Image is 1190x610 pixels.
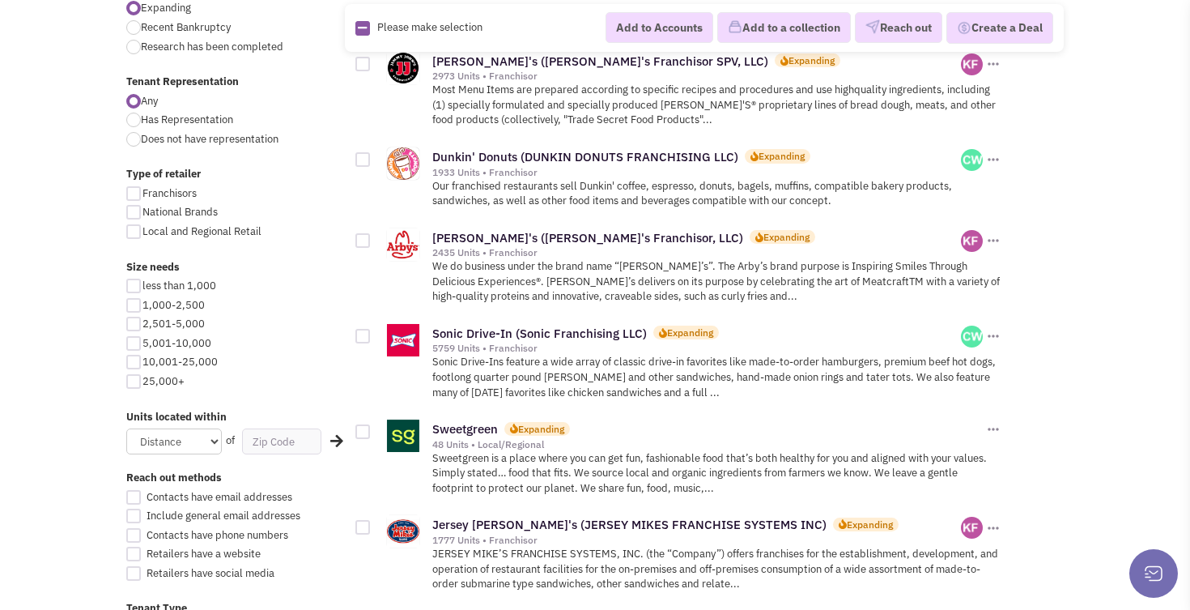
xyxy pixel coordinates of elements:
p: JERSEY MIKE’S FRANCHISE SYSTEMS, INC. (the “Company”) offers franchises for the establishment, de... [432,547,1001,592]
span: 5,001-10,000 [142,336,211,350]
span: Contacts have email addresses [147,490,292,504]
div: Expanding [518,422,564,436]
span: Does not have representation [141,132,278,146]
a: [PERSON_NAME]'s ([PERSON_NAME]'s Franchisor SPV, LLC) [432,53,768,69]
span: Expanding [141,1,191,15]
p: Sweetgreen is a place where you can get fun, fashionable food that’s both healthy for you and ali... [432,451,1001,497]
div: Expanding [667,326,713,339]
div: 2973 Units • Franchisor [432,70,961,83]
a: Sweetgreen [432,421,498,437]
label: Units located within [126,410,345,425]
span: Include general email addresses [147,509,300,523]
span: Local and Regional Retail [142,224,261,238]
div: Expanding [763,230,810,244]
span: 10,001-25,000 [142,355,218,369]
img: odc97wINaE6xT4lXC89cxA.png [961,326,983,348]
a: [PERSON_NAME]'s ([PERSON_NAME]'s Franchisor, LLC) [432,230,743,245]
span: National Brands [142,205,218,219]
button: Add to Accounts [606,12,713,43]
div: Expanding [788,53,835,67]
img: oAJEMGNkf0O2fA1_iQkkHg.png [961,517,983,539]
div: Expanding [847,518,893,531]
img: icon-collection-lavender.png [728,20,742,35]
span: 25,000+ [142,374,185,388]
span: Any [141,94,158,108]
button: Add to a collection [717,13,851,44]
label: Tenant Representation [126,75,345,90]
label: Type of retailer [126,167,345,182]
img: VectorPaper_Plane.png [865,20,880,35]
span: 1,000-2,500 [142,298,205,312]
label: Size needs [126,260,345,275]
span: Retailers have social media [147,566,274,580]
img: Deal-Dollar.png [957,19,971,37]
div: 2435 Units • Franchisor [432,246,961,259]
div: 5759 Units • Franchisor [432,342,961,355]
span: 2,501-5,000 [142,317,205,331]
p: Most Menu Items are prepared according to specific recipes and procedures and use highquality ing... [432,83,1001,128]
button: Reach out [855,13,942,44]
span: Retailers have a website [147,547,261,561]
img: oAJEMGNkf0O2fA1_iQkkHg.png [961,53,983,75]
input: Zip Code [242,429,321,454]
img: oAJEMGNkf0O2fA1_iQkkHg.png [961,230,983,252]
a: Jersey [PERSON_NAME]'s (JERSEY MIKES FRANCHISE SYSTEMS INC) [432,517,827,532]
p: We do business under the brand name “[PERSON_NAME]’s”. The Arby’s brand purpose is Inspiring Smil... [432,259,1001,305]
div: 1777 Units • Franchisor [432,534,961,547]
a: Dunkin' Donuts (DUNKIN DONUTS FRANCHISING LLC) [432,149,738,164]
span: Please make selection [377,20,482,34]
div: Search Nearby [320,431,341,452]
div: 1933 Units • Franchisor [432,166,961,179]
div: Expanding [759,149,805,163]
span: Franchisors [142,186,197,200]
label: Reach out methods [126,471,345,486]
span: Has Representation [141,113,233,126]
span: Contacts have phone numbers [147,528,288,542]
button: Create a Deal [946,12,1053,45]
span: less than 1,000 [142,279,216,292]
p: Our franchised restaurants sell Dunkin' coffee, espresso, donuts, bagels, muffins, compatible bak... [432,179,1001,209]
a: Sonic Drive-In (Sonic Franchising LLC) [432,326,647,341]
div: 48 Units • Local/Regional [432,438,983,451]
p: Sonic Drive-Ins feature a wide array of classic drive-in favorites like made-to-order hamburgers,... [432,355,1001,400]
img: odc97wINaE6xT4lXC89cxA.png [961,149,983,171]
img: Rectangle.png [355,21,370,36]
span: of [226,433,235,447]
span: Research has been completed [141,40,283,53]
span: Recent Bankruptcy [141,20,231,34]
